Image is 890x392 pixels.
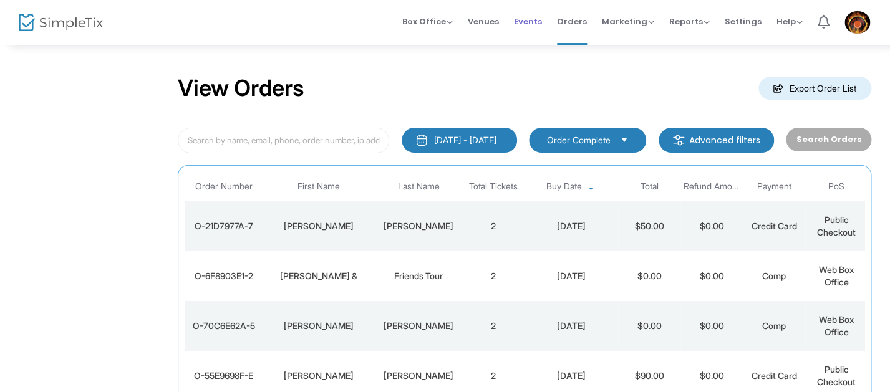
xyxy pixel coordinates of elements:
th: Total Tickets [462,172,525,201]
span: Venues [468,6,499,37]
span: PoS [828,181,844,192]
span: Public Checkout [817,214,856,237]
td: 2 [462,201,525,251]
img: filter [672,134,685,146]
td: $0.00 [680,251,743,301]
div: O-70C6E62A-5 [188,320,259,332]
td: $0.00 [680,301,743,351]
m-button: Advanced filters [659,128,774,153]
span: Comp [762,320,786,331]
div: Kerri [266,220,372,232]
span: First Name [297,181,340,192]
span: Public Checkout [817,364,856,387]
button: [DATE] - [DATE] [402,128,517,153]
div: Friends Tour [378,270,459,282]
div: O-6F8903E1-2 [188,270,259,282]
span: Credit Card [752,221,797,231]
div: Wilson [378,370,459,382]
th: Total [618,172,680,201]
span: Buy Date [546,181,582,192]
td: $0.00 [618,251,680,301]
div: Williams [378,220,459,232]
td: $0.00 [618,301,680,351]
span: Order Complete [547,134,611,146]
div: Taylor [378,320,459,332]
h2: View Orders [178,75,304,102]
span: Order Number [195,181,253,192]
span: Web Box Office [819,314,854,337]
span: Payment [757,181,791,192]
span: Reports [669,16,710,27]
div: 8/8/2025 [528,370,615,382]
span: Box Office [402,16,453,27]
span: Last Name [398,181,440,192]
m-button: Export Order List [758,77,871,100]
td: 2 [462,251,525,301]
span: Marketing [602,16,654,27]
th: Refund Amount [680,172,743,201]
div: Billy [266,320,372,332]
td: 2 [462,301,525,351]
td: $0.00 [680,201,743,251]
span: Orders [557,6,587,37]
div: O-21D7977A-7 [188,220,259,232]
div: 8/10/2025 [528,320,615,332]
span: Sortable [586,182,596,192]
span: Help [776,16,803,27]
div: [DATE] - [DATE] [434,134,496,146]
div: Cathie & [266,270,372,282]
span: Comp [762,270,786,281]
div: Jason [266,370,372,382]
img: monthly [415,134,428,146]
span: Settings [725,6,762,37]
td: $50.00 [618,201,680,251]
input: Search by name, email, phone, order number, ip address, or last 4 digits of card [178,128,389,153]
span: Credit Card [752,370,797,381]
div: 8/10/2025 [528,220,615,232]
span: Events [514,6,542,37]
button: Select [616,133,633,147]
span: Web Box Office [819,264,854,287]
div: 8/10/2025 [528,270,615,282]
div: O-55E9698F-E [188,370,259,382]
